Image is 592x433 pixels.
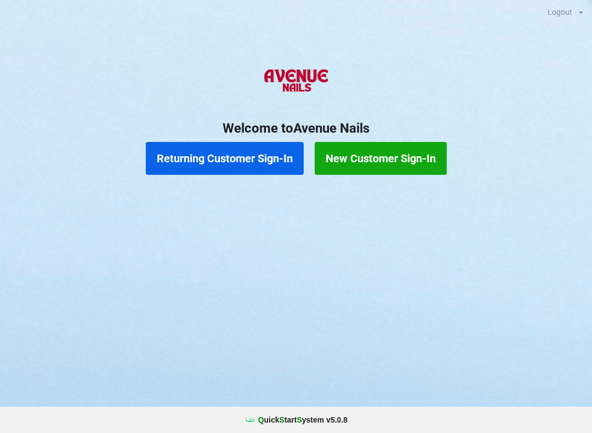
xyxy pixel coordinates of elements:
[315,142,447,175] button: New Customer Sign-In
[548,8,572,16] div: Logout
[259,60,332,104] img: AvenueNails-Logo.png
[146,142,304,175] button: Returning Customer Sign-In
[280,415,284,424] span: S
[297,415,301,424] span: S
[258,414,348,425] b: uick tart ystem v 5.0.8
[258,415,264,424] span: Q
[244,414,255,425] img: favicon.ico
